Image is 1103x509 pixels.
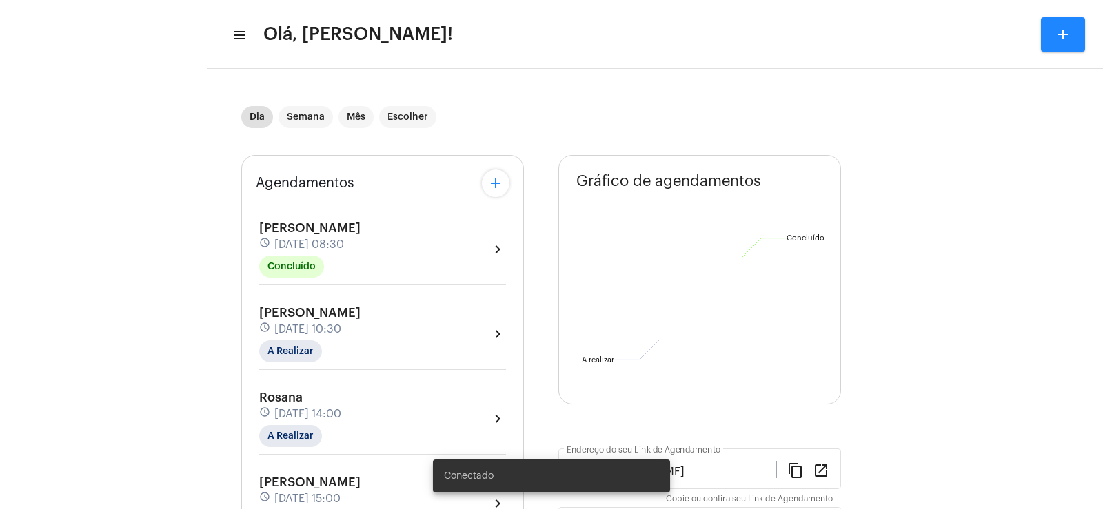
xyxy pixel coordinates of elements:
span: Agendamentos [256,176,354,191]
mat-icon: schedule [259,491,272,506]
span: [DATE] 08:30 [274,238,344,251]
span: [DATE] 10:30 [274,323,341,335]
text: A realizar [582,356,614,364]
span: [DATE] 15:00 [274,492,341,505]
mat-icon: schedule [259,237,272,252]
mat-icon: chevron_right [489,241,506,258]
mat-hint: Copie ou confira seu Link de Agendamento [666,495,833,504]
span: [PERSON_NAME] [259,222,361,234]
mat-icon: schedule [259,322,272,337]
mat-icon: add [487,175,504,191]
mat-icon: sidenav icon [232,27,245,43]
mat-chip: A Realizar [259,425,322,447]
mat-icon: content_copy [787,461,804,478]
mat-icon: chevron_right [489,411,506,427]
mat-icon: chevron_right [489,326,506,342]
span: Rosana [259,391,303,404]
mat-chip: Dia [241,106,273,128]
mat-chip: Concluído [259,256,324,278]
span: [PERSON_NAME] [259,307,361,319]
mat-chip: Escolher [379,106,436,128]
span: Conectado [444,469,494,483]
mat-chip: A Realizar [259,340,322,362]
mat-chip: Semana [279,106,333,128]
span: Gráfico de agendamentos [576,173,761,189]
span: [PERSON_NAME] [259,476,361,488]
span: Olá, [PERSON_NAME]! [263,23,453,45]
mat-chip: Mês [338,106,374,128]
span: [DATE] 14:00 [274,408,341,420]
mat-icon: schedule [259,406,272,422]
text: Concluído [787,234,824,242]
mat-icon: open_in_new [813,461,829,478]
mat-icon: add [1055,26,1071,43]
